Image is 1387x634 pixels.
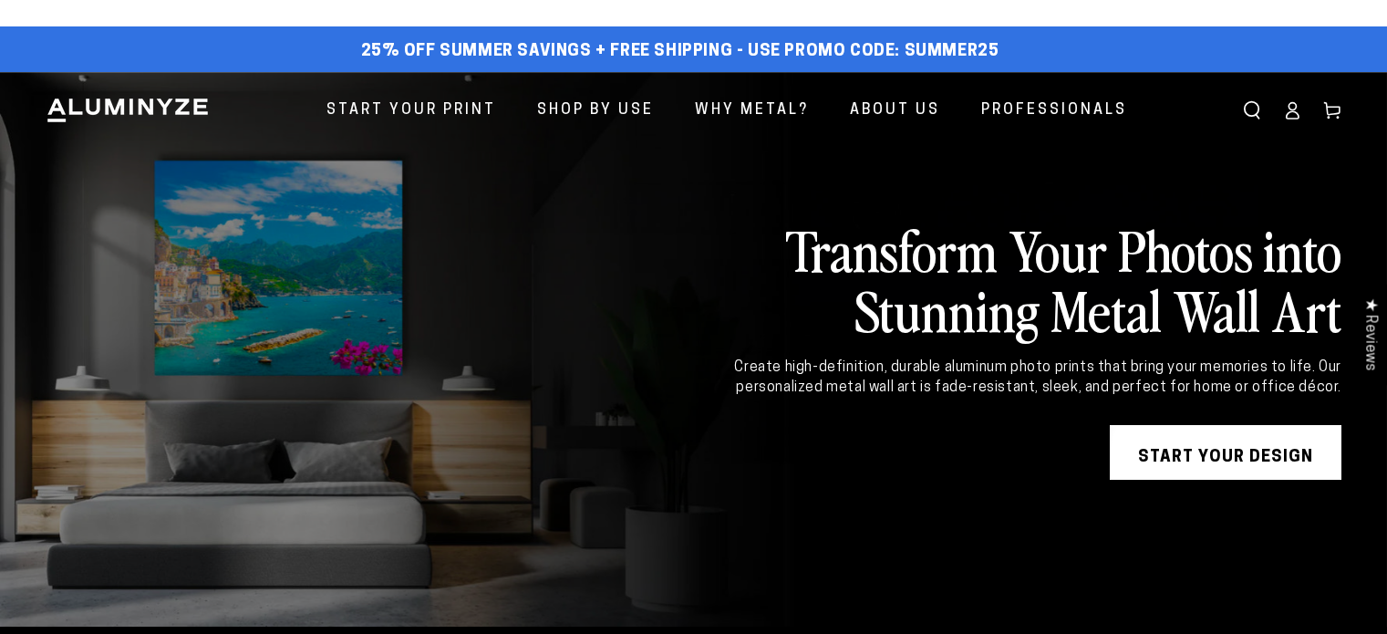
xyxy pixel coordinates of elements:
[679,358,1341,399] div: Create high-definition, durable aluminum photo prints that bring your memories to life. Our perso...
[695,98,809,124] span: Why Metal?
[537,98,654,124] span: Shop By Use
[836,87,954,135] a: About Us
[679,219,1341,339] h2: Transform Your Photos into Stunning Metal Wall Art
[46,97,210,124] img: Aluminyze
[1352,284,1387,385] div: Click to open Judge.me floating reviews tab
[968,87,1141,135] a: Professionals
[850,98,940,124] span: About Us
[1232,90,1272,130] summary: Search our site
[981,98,1127,124] span: Professionals
[523,87,668,135] a: Shop By Use
[1110,425,1341,480] a: START YOUR DESIGN
[313,87,510,135] a: Start Your Print
[361,42,999,62] span: 25% off Summer Savings + Free Shipping - Use Promo Code: SUMMER25
[681,87,823,135] a: Why Metal?
[326,98,496,124] span: Start Your Print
